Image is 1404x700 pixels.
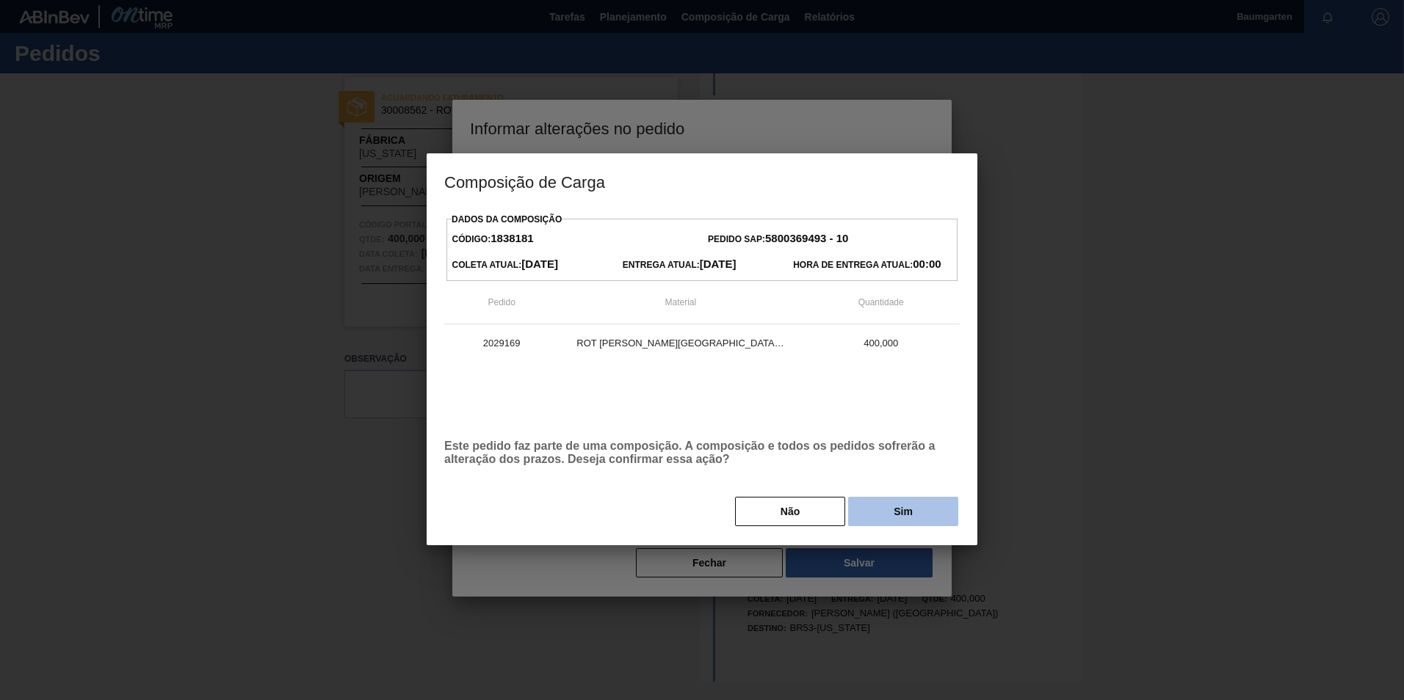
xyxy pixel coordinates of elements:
[521,258,558,270] strong: [DATE]
[708,234,848,244] span: Pedido SAP:
[491,232,533,244] strong: 1838181
[444,324,559,361] td: 2029169
[452,234,534,244] span: Código:
[793,260,941,270] span: Hora de Entrega Atual:
[735,497,845,526] button: Não
[765,232,848,244] strong: 5800369493 - 10
[802,324,960,361] td: 400,000
[452,214,562,225] label: Dados da Composição
[427,153,977,209] h3: Composição de Carga
[488,297,515,307] span: Pedido
[848,497,958,526] button: Sim
[623,260,737,270] span: Entrega Atual:
[858,297,904,307] span: Quantidade
[559,324,802,361] td: ROT [PERSON_NAME][GEOGRAPHIC_DATA][US_STATE] 600 ML
[913,258,941,270] strong: 00:00
[444,440,960,466] p: Este pedido faz parte de uma composição. A composição e todos os pedidos sofrerão a alteração dos...
[665,297,697,307] span: Material
[700,258,737,270] strong: [DATE]
[452,260,558,270] span: Coleta Atual:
